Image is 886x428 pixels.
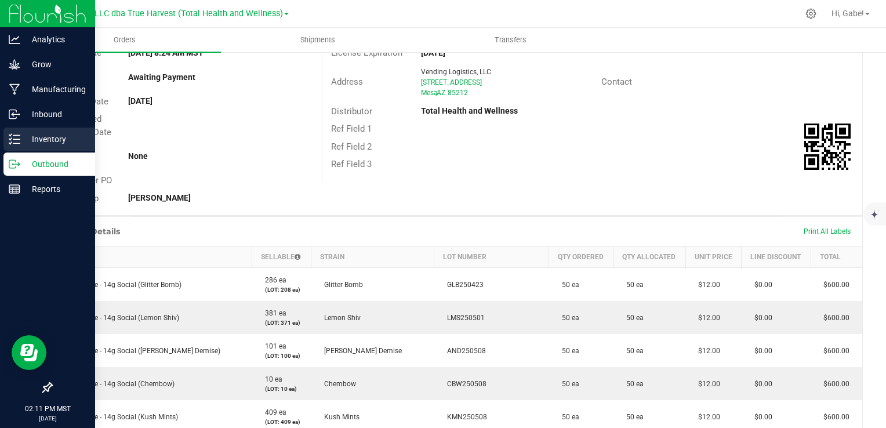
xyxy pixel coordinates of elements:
[421,68,491,76] span: Vending Logistics, LLC
[20,57,90,71] p: Grow
[128,72,195,82] strong: Awaiting Payment
[421,78,482,86] span: [STREET_ADDRESS]
[556,347,579,355] span: 50 ea
[259,285,304,294] p: (LOT: 208 ea)
[221,28,414,52] a: Shipments
[331,106,372,117] span: Distributor
[692,281,720,289] span: $12.00
[252,246,311,268] th: Sellable
[59,347,220,355] span: SG - Shake - 14g Social ([PERSON_NAME] Demise)
[331,159,372,169] span: Ref Field 3
[259,351,304,360] p: (LOT: 100 ea)
[685,246,742,268] th: Unit Price
[9,108,20,120] inline-svg: Inbound
[441,380,486,388] span: CBW250508
[556,314,579,322] span: 50 ea
[128,48,204,57] strong: [DATE] 8:24 AM MST
[749,314,772,322] span: $0.00
[421,89,438,97] span: Mesa
[742,246,811,268] th: Line Discount
[128,193,191,202] strong: [PERSON_NAME]
[318,314,361,322] span: Lemon Shiv
[259,342,286,350] span: 101 ea
[5,404,90,414] p: 02:11 PM MST
[811,246,862,268] th: Total
[692,314,720,322] span: $12.00
[34,9,283,19] span: DXR FINANCE 4 LLC dba True Harvest (Total Health and Wellness)
[20,132,90,146] p: Inventory
[692,347,720,355] span: $12.00
[441,347,486,355] span: AND250508
[128,96,152,106] strong: [DATE]
[20,157,90,171] p: Outbound
[318,281,363,289] span: Glitter Bomb
[128,151,148,161] strong: None
[818,347,849,355] span: $600.00
[556,413,579,421] span: 50 ea
[318,380,356,388] span: Chembow
[259,408,286,416] span: 409 ea
[9,84,20,95] inline-svg: Manufacturing
[692,380,720,388] span: $12.00
[818,413,849,421] span: $600.00
[441,314,485,322] span: LMS250501
[259,309,286,317] span: 381 ea
[20,32,90,46] p: Analytics
[620,380,644,388] span: 50 ea
[818,281,849,289] span: $600.00
[435,89,437,97] span: ,
[259,418,304,426] p: (LOT: 409 ea)
[59,314,179,322] span: SG - Shake - 14g Social (Lemon Shiv)
[620,413,644,421] span: 50 ea
[749,281,772,289] span: $0.00
[441,281,484,289] span: GLB250423
[311,246,434,268] th: Strain
[601,77,632,87] span: Contact
[259,375,282,383] span: 10 ea
[556,380,579,388] span: 50 ea
[331,48,402,58] span: License Expiration
[9,183,20,195] inline-svg: Reports
[831,9,864,18] span: Hi, Gabe!
[331,77,363,87] span: Address
[804,124,851,170] qrcode: 00002341
[437,89,445,97] span: AZ
[804,124,851,170] img: Scan me!
[749,413,772,421] span: $0.00
[818,314,849,322] span: $600.00
[448,89,468,97] span: 85212
[259,276,286,284] span: 286 ea
[441,413,487,421] span: KMN250508
[818,380,849,388] span: $600.00
[12,335,46,370] iframe: Resource center
[556,281,579,289] span: 50 ea
[318,413,360,421] span: Kush Mints
[692,413,720,421] span: $12.00
[52,246,252,268] th: Item
[414,28,607,52] a: Transfers
[434,246,549,268] th: Lot Number
[620,314,644,322] span: 50 ea
[749,380,772,388] span: $0.00
[331,124,372,134] span: Ref Field 1
[259,385,304,393] p: (LOT: 10 ea)
[285,35,351,45] span: Shipments
[549,246,613,268] th: Qty Ordered
[9,34,20,45] inline-svg: Analytics
[9,158,20,170] inline-svg: Outbound
[59,413,178,421] span: SG - Shake - 14g Social (Kush Mints)
[479,35,542,45] span: Transfers
[28,28,221,52] a: Orders
[59,380,175,388] span: SG - Shake - 14g Social (Chembow)
[613,246,685,268] th: Qty Allocated
[318,347,402,355] span: [PERSON_NAME] Demise
[98,35,151,45] span: Orders
[749,347,772,355] span: $0.00
[804,8,818,19] div: Manage settings
[331,142,372,152] span: Ref Field 2
[259,318,304,327] p: (LOT: 371 ea)
[9,133,20,145] inline-svg: Inventory
[59,281,181,289] span: SG - Shake - 14g Social (Glitter Bomb)
[620,281,644,289] span: 50 ea
[804,227,851,235] span: Print All Labels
